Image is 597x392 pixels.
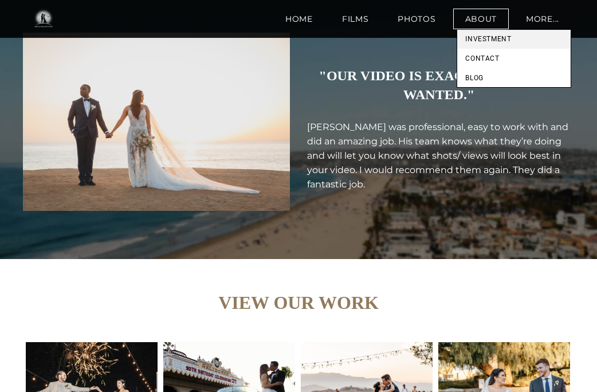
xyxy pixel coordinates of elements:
a: Home [273,9,325,29]
img: One in a Million Films | Los Angeles Wedding Videographer [23,7,64,30]
span: Investment [459,32,568,46]
span: BLOG [459,71,568,85]
font: [PERSON_NAME] was professional, easy to work with and did an amazing job. His team knows what the... [307,121,568,190]
a: About [453,9,509,29]
a: more... [514,9,571,29]
a: Photos [386,9,447,29]
a: Films [330,9,381,29]
span: Contact [459,52,568,65]
a: Investment [457,29,571,49]
font: "Our video is EXACTLY what we wanted." ​ [319,68,563,102]
a: Contact [457,49,571,68]
img: Picture [23,33,290,211]
a: BLOG [457,68,571,88]
font: VIEW OUR WORK [218,292,379,313]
